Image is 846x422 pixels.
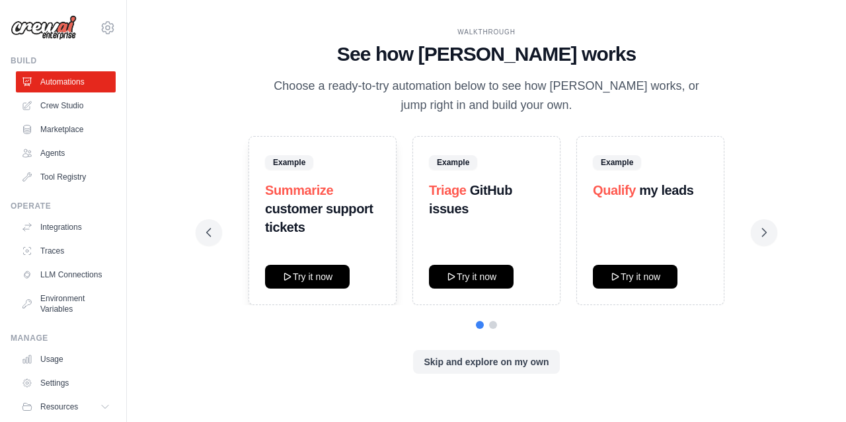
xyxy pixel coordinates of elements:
[11,201,116,211] div: Operate
[16,264,116,285] a: LLM Connections
[429,265,514,289] button: Try it now
[16,119,116,140] a: Marketplace
[16,396,116,417] button: Resources
[265,201,373,234] strong: customer support tickets
[11,55,116,66] div: Build
[429,183,512,216] strong: GitHub issues
[265,265,350,289] button: Try it now
[265,183,333,197] span: Summarize
[11,333,116,343] div: Manage
[413,350,559,374] button: Skip and explore on my own
[16,71,116,92] a: Automations
[639,183,693,197] strong: my leads
[16,95,116,116] a: Crew Studio
[16,288,116,320] a: Environment Variables
[16,143,116,164] a: Agents
[429,155,477,170] span: Example
[40,402,78,412] span: Resources
[780,359,846,422] iframe: Chat Widget
[16,372,116,394] a: Settings
[264,77,709,116] p: Choose a ready-to-try automation below to see how [PERSON_NAME] works, or jump right in and build...
[16,240,116,262] a: Traces
[593,265,677,289] button: Try it now
[206,27,767,37] div: WALKTHROUGH
[16,217,116,238] a: Integrations
[593,183,636,197] span: Qualify
[16,166,116,188] a: Tool Registry
[16,349,116,370] a: Usage
[593,155,641,170] span: Example
[11,15,77,40] img: Logo
[429,183,467,197] span: Triage
[206,42,767,66] h1: See how [PERSON_NAME] works
[265,155,313,170] span: Example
